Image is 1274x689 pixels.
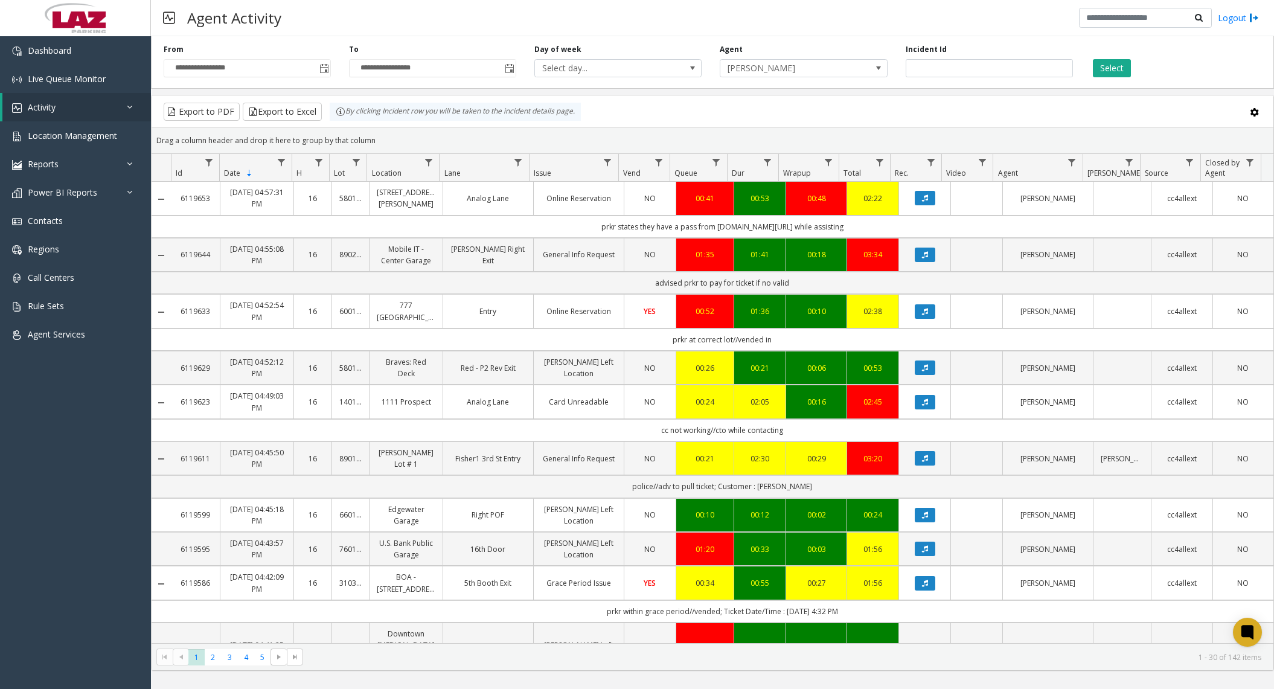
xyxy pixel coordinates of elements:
h3: Agent Activity [181,3,287,33]
a: 140109 [339,396,362,408]
a: 16 [301,543,324,555]
a: [DATE] 04:49:03 PM [228,390,286,413]
a: cc4allext [1159,193,1205,204]
span: Live Queue Monitor [28,73,106,85]
a: 890201 [339,249,362,260]
span: Rec. [895,168,909,178]
a: cc4allext [1159,396,1205,408]
span: NO [1237,544,1249,554]
a: 00:41 [683,193,726,204]
div: 00:21 [683,453,726,464]
img: 'icon' [12,160,22,170]
a: [STREET_ADDRESS][PERSON_NAME] [377,187,435,210]
a: NO [1220,453,1266,464]
a: [DATE] 04:43:57 PM [228,537,286,560]
a: Id Filter Menu [200,154,217,170]
div: 02:30 [741,453,778,464]
a: Closed by Agent Filter Menu [1242,154,1258,170]
a: 6119611 [178,453,213,464]
a: [PERSON_NAME] Left Location [541,504,616,527]
span: Total [843,168,861,178]
img: 'icon' [12,217,22,226]
a: 6119633 [178,306,213,317]
a: Collapse Details [152,454,171,464]
td: cc not working//cto while contacting [171,419,1273,441]
a: Entry [450,306,526,317]
a: 00:24 [683,396,726,408]
a: [PERSON_NAME] Right Exit [450,243,526,266]
a: 00:48 [793,193,839,204]
a: 01:36 [741,306,778,317]
img: 'icon' [12,103,22,113]
span: Select day... [535,60,668,77]
span: Contacts [28,215,63,226]
span: Go to the last page [290,652,300,662]
a: 01:20 [683,543,726,555]
a: [DATE] 04:45:18 PM [228,504,286,527]
div: 02:45 [854,396,891,408]
div: 00:53 [741,193,778,204]
span: NO [644,397,656,407]
a: 310314 [339,577,362,589]
td: police//adv to pull ticket; Customer : [PERSON_NAME] [171,475,1273,498]
a: [PERSON_NAME] [1010,509,1086,521]
a: 16 [301,453,324,464]
span: Queue [674,168,697,178]
span: Issue [534,168,551,178]
a: Logout [1218,11,1259,24]
span: Id [176,168,182,178]
a: NO [632,543,668,555]
a: [PERSON_NAME] [1010,543,1086,555]
a: 00:18 [793,249,839,260]
a: Wrapup Filter Menu [820,154,836,170]
div: 00:26 [683,362,726,374]
a: 00:10 [683,509,726,521]
a: 6119623 [178,396,213,408]
img: 'icon' [12,274,22,283]
div: Data table [152,154,1273,643]
span: NO [1237,397,1249,407]
span: Location [372,168,402,178]
a: [PERSON_NAME] [1101,453,1144,464]
a: 00:27 [793,577,839,589]
span: NO [1237,510,1249,520]
a: NO [1220,509,1266,521]
a: [PERSON_NAME] Lot # 1 [377,447,435,470]
span: Vend [623,168,641,178]
span: Agent Services [28,328,85,340]
span: NO [1237,453,1249,464]
div: 00:53 [854,362,891,374]
img: infoIcon.svg [336,107,345,117]
a: 00:21 [741,362,778,374]
a: 01:56 [854,577,891,589]
a: Collapse Details [152,251,171,260]
a: NO [632,193,668,204]
label: Incident Id [906,44,947,55]
a: 777 [GEOGRAPHIC_DATA] [377,300,435,322]
a: Collapse Details [152,579,171,589]
span: YES [644,578,656,588]
a: Date Filter Menu [273,154,289,170]
a: Braves: Red Deck [377,356,435,379]
td: advised prkr to pay for ticket if no valid [171,272,1273,294]
a: 580102 [339,193,362,204]
span: Date [224,168,240,178]
a: NO [1220,577,1266,589]
img: 'icon' [12,302,22,312]
a: 6119586 [178,577,213,589]
span: Agent [998,168,1018,178]
span: NO [1237,249,1249,260]
label: From [164,44,184,55]
span: NO [1237,193,1249,203]
div: 01:41 [741,249,778,260]
span: NO [644,544,656,554]
span: Go to the last page [287,649,303,665]
a: 01:35 [683,249,726,260]
img: 'icon' [12,46,22,56]
a: [DATE] 04:57:31 PM [228,187,286,210]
